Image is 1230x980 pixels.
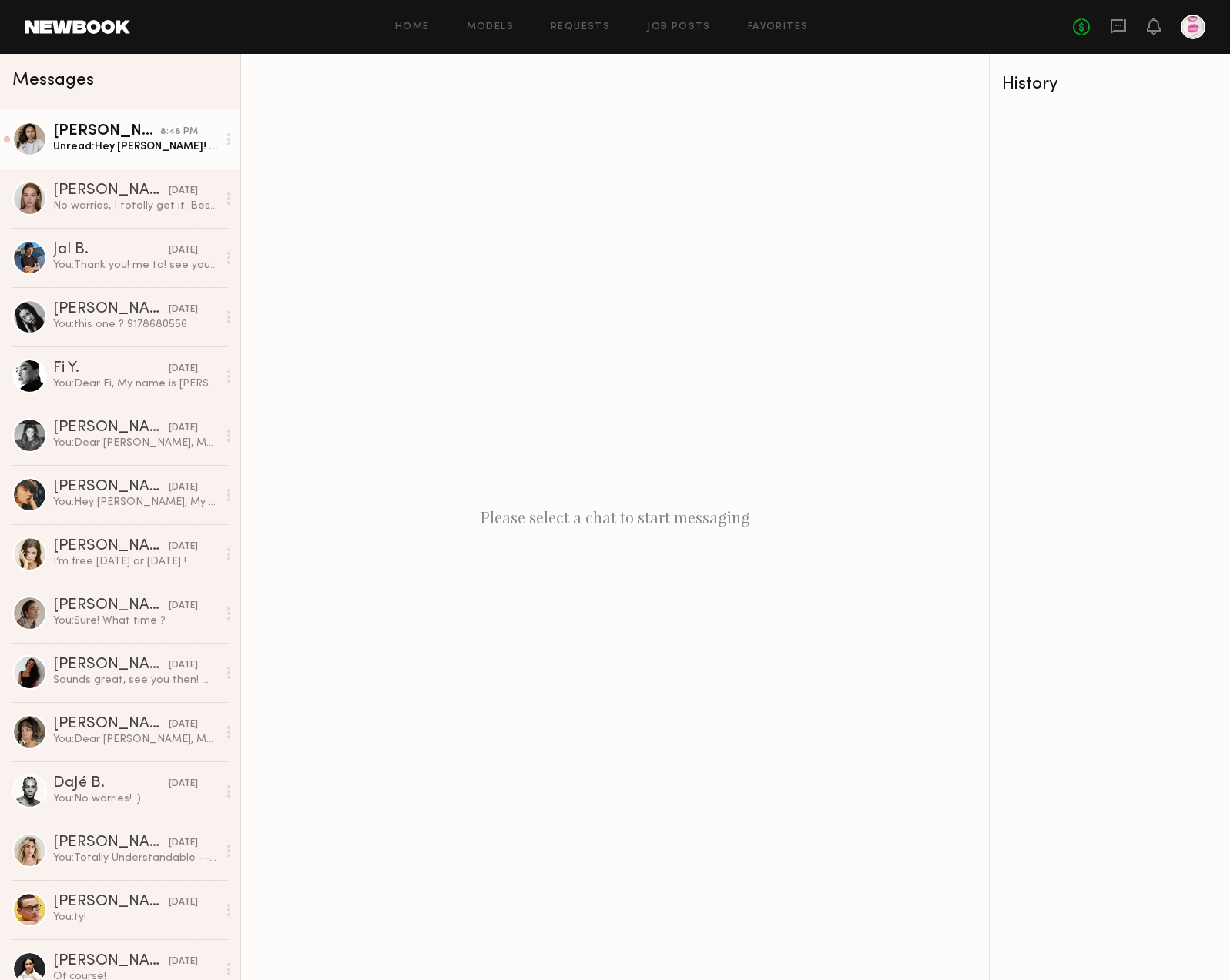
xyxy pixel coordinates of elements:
[53,895,169,910] div: [PERSON_NAME]
[53,258,217,273] div: You: Thank you! me to! see you then!
[53,539,169,554] div: [PERSON_NAME]
[53,717,169,732] div: [PERSON_NAME]
[53,614,217,628] div: You: Sure! What time ?
[169,421,198,436] div: [DATE]
[169,777,198,791] div: [DATE]
[169,895,198,910] div: [DATE]
[53,436,217,450] div: You: Dear [PERSON_NAME], My name is [PERSON_NAME] @gabriellerevere. I am a fashion / beauty photo...
[53,673,217,687] div: Sounds great, see you then! My mobile is [PHONE_NUMBER]. Thank you! [PERSON_NAME]
[160,125,198,139] div: 8:48 PM
[748,22,809,32] a: Favorites
[169,184,198,199] div: [DATE]
[169,480,198,495] div: [DATE]
[53,732,217,747] div: You: Dear [PERSON_NAME], My name is [PERSON_NAME] @gabriellerevere. I am a fashion / beauty photo...
[53,139,217,154] div: Unread: Hey [PERSON_NAME]! Yes, [DATE] will be great. LMK when works for you.
[53,554,217,569] div: I’m free [DATE] or [DATE] !
[53,791,217,806] div: You: No worries! :)
[53,361,169,376] div: Fi Y.
[169,717,198,732] div: [DATE]
[53,776,169,791] div: DaJé B.
[53,954,169,969] div: [PERSON_NAME]
[53,657,169,673] div: [PERSON_NAME]
[53,317,217,332] div: You: this one ? 9178680556
[467,22,514,32] a: Models
[53,199,217,213] div: No worries, I totally get it. Best of luck on this project!
[53,480,169,495] div: [PERSON_NAME]
[1002,75,1218,93] div: History
[53,910,217,925] div: You: ty!
[169,599,198,614] div: [DATE]
[53,302,169,317] div: [PERSON_NAME]
[169,362,198,376] div: [DATE]
[169,836,198,851] div: [DATE]
[53,835,169,851] div: [PERSON_NAME]
[53,851,217,865] div: You: Totally Understandable -- I am on the Upper east side on [GEOGRAPHIC_DATA]. The 6 train to E...
[53,242,169,258] div: Jal B.
[53,124,160,139] div: [PERSON_NAME]
[53,495,217,510] div: You: Hey [PERSON_NAME], My name is [PERSON_NAME] @gabriellerevere. I am a fashion / beauty photog...
[241,54,989,980] div: Please select a chat to start messaging
[53,420,169,436] div: [PERSON_NAME]
[169,658,198,673] div: [DATE]
[169,540,198,554] div: [DATE]
[53,376,217,391] div: You: Dear Fi, My name is [PERSON_NAME] @gabriellerevere. I am a fashion / beauty photographer in ...
[169,243,198,258] div: [DATE]
[53,598,169,614] div: [PERSON_NAME]
[647,22,711,32] a: Job Posts
[53,183,169,199] div: [PERSON_NAME]
[551,22,610,32] a: Requests
[169,955,198,969] div: [DATE]
[395,22,430,32] a: Home
[12,72,94,89] span: Messages
[169,303,198,317] div: [DATE]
